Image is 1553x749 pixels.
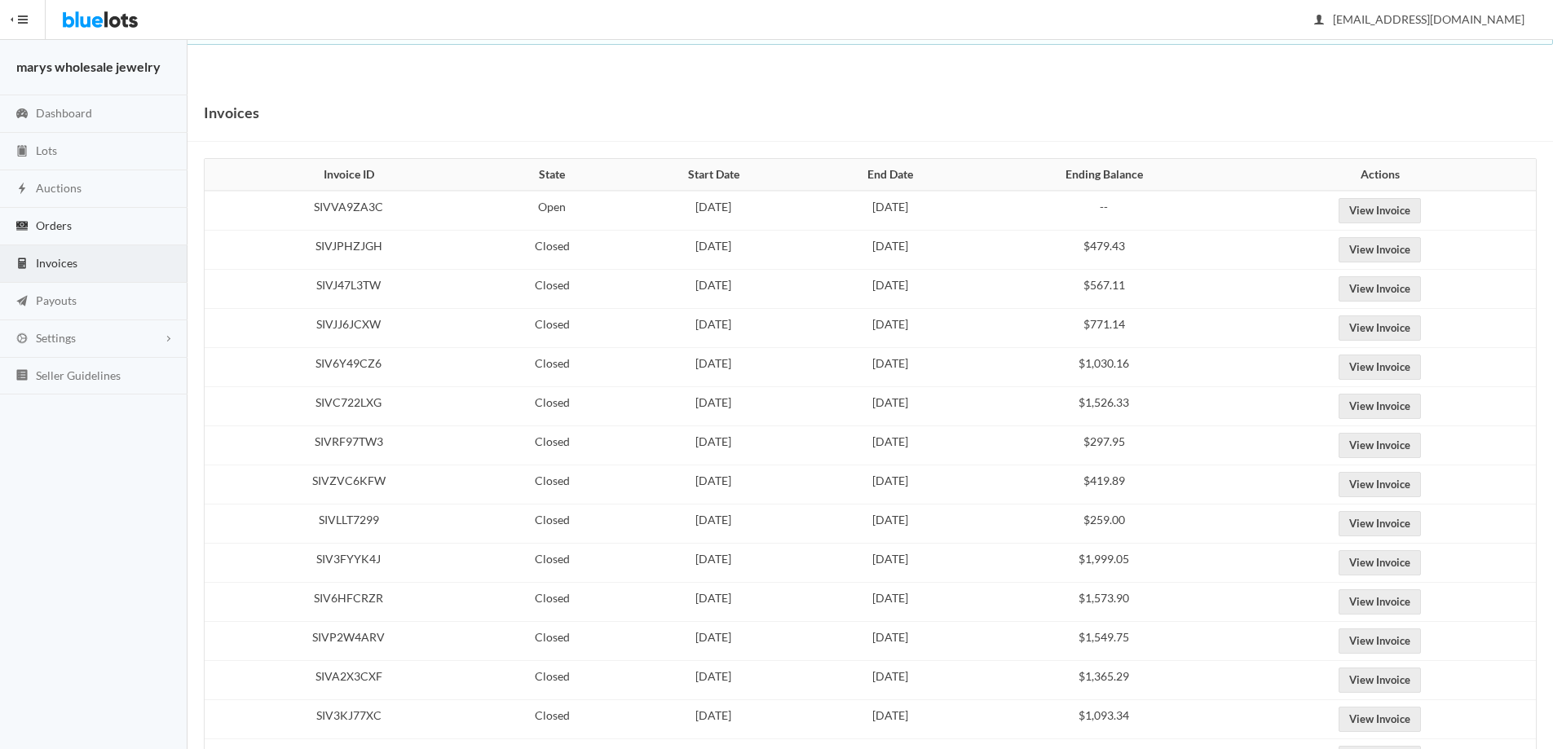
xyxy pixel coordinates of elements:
[621,270,806,309] td: [DATE]
[621,465,806,504] td: [DATE]
[974,622,1234,661] td: $1,549.75
[483,231,621,270] td: Closed
[205,270,483,309] td: SIVJ47L3TW
[806,426,975,465] td: [DATE]
[621,348,806,387] td: [DATE]
[14,219,30,235] ion-icon: cash
[621,544,806,583] td: [DATE]
[483,270,621,309] td: Closed
[205,622,483,661] td: SIVP2W4ARV
[483,700,621,739] td: Closed
[205,661,483,700] td: SIVA2X3CXF
[974,270,1234,309] td: $567.11
[1311,13,1327,29] ion-icon: person
[1339,355,1421,380] a: View Invoice
[806,191,975,231] td: [DATE]
[483,426,621,465] td: Closed
[806,661,975,700] td: [DATE]
[621,622,806,661] td: [DATE]
[1339,667,1421,693] a: View Invoice
[36,368,121,382] span: Seller Guidelines
[1315,12,1524,26] span: [EMAIL_ADDRESS][DOMAIN_NAME]
[806,583,975,622] td: [DATE]
[1339,472,1421,497] a: View Invoice
[806,231,975,270] td: [DATE]
[806,348,975,387] td: [DATE]
[974,159,1234,192] th: Ending Balance
[205,348,483,387] td: SIV6Y49CZ6
[483,661,621,700] td: Closed
[1339,394,1421,419] a: View Invoice
[621,583,806,622] td: [DATE]
[621,700,806,739] td: [DATE]
[621,191,806,231] td: [DATE]
[14,368,30,384] ion-icon: list box
[205,231,483,270] td: SIVJPHZJGH
[483,309,621,348] td: Closed
[36,331,76,345] span: Settings
[806,159,975,192] th: End Date
[806,270,975,309] td: [DATE]
[621,309,806,348] td: [DATE]
[14,332,30,347] ion-icon: cog
[483,622,621,661] td: Closed
[974,700,1234,739] td: $1,093.34
[974,544,1234,583] td: $1,999.05
[621,231,806,270] td: [DATE]
[14,144,30,160] ion-icon: clipboard
[621,426,806,465] td: [DATE]
[974,348,1234,387] td: $1,030.16
[1339,315,1421,341] a: View Invoice
[621,504,806,544] td: [DATE]
[14,107,30,122] ion-icon: speedometer
[974,504,1234,544] td: $259.00
[974,661,1234,700] td: $1,365.29
[974,465,1234,504] td: $419.89
[14,257,30,272] ion-icon: calculator
[1339,707,1421,732] a: View Invoice
[16,59,161,74] strong: marys wholesale jewelry
[36,293,77,307] span: Payouts
[205,465,483,504] td: SIVZVC6KFW
[974,387,1234,426] td: $1,526.33
[14,294,30,310] ion-icon: paper plane
[483,504,621,544] td: Closed
[974,426,1234,465] td: $297.95
[806,387,975,426] td: [DATE]
[205,544,483,583] td: SIV3FYYK4J
[36,256,77,270] span: Invoices
[204,100,259,125] h1: Invoices
[974,191,1234,231] td: --
[1234,159,1536,192] th: Actions
[483,387,621,426] td: Closed
[14,182,30,197] ion-icon: flash
[1339,433,1421,458] a: View Invoice
[1339,276,1421,302] a: View Invoice
[205,159,483,192] th: Invoice ID
[806,622,975,661] td: [DATE]
[205,387,483,426] td: SIVC722LXG
[36,143,57,157] span: Lots
[1339,237,1421,262] a: View Invoice
[1339,589,1421,615] a: View Invoice
[36,106,92,120] span: Dashboard
[806,700,975,739] td: [DATE]
[974,231,1234,270] td: $479.43
[205,426,483,465] td: SIVRF97TW3
[36,218,72,232] span: Orders
[1339,628,1421,654] a: View Invoice
[205,504,483,544] td: SIVLLT7299
[621,159,806,192] th: Start Date
[621,387,806,426] td: [DATE]
[205,309,483,348] td: SIVJJ6JCXW
[205,583,483,622] td: SIV6HFCRZR
[806,504,975,544] td: [DATE]
[205,191,483,231] td: SIVVA9ZA3C
[483,583,621,622] td: Closed
[974,309,1234,348] td: $771.14
[806,544,975,583] td: [DATE]
[1339,511,1421,536] a: View Invoice
[483,348,621,387] td: Closed
[1339,550,1421,575] a: View Invoice
[483,191,621,231] td: Open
